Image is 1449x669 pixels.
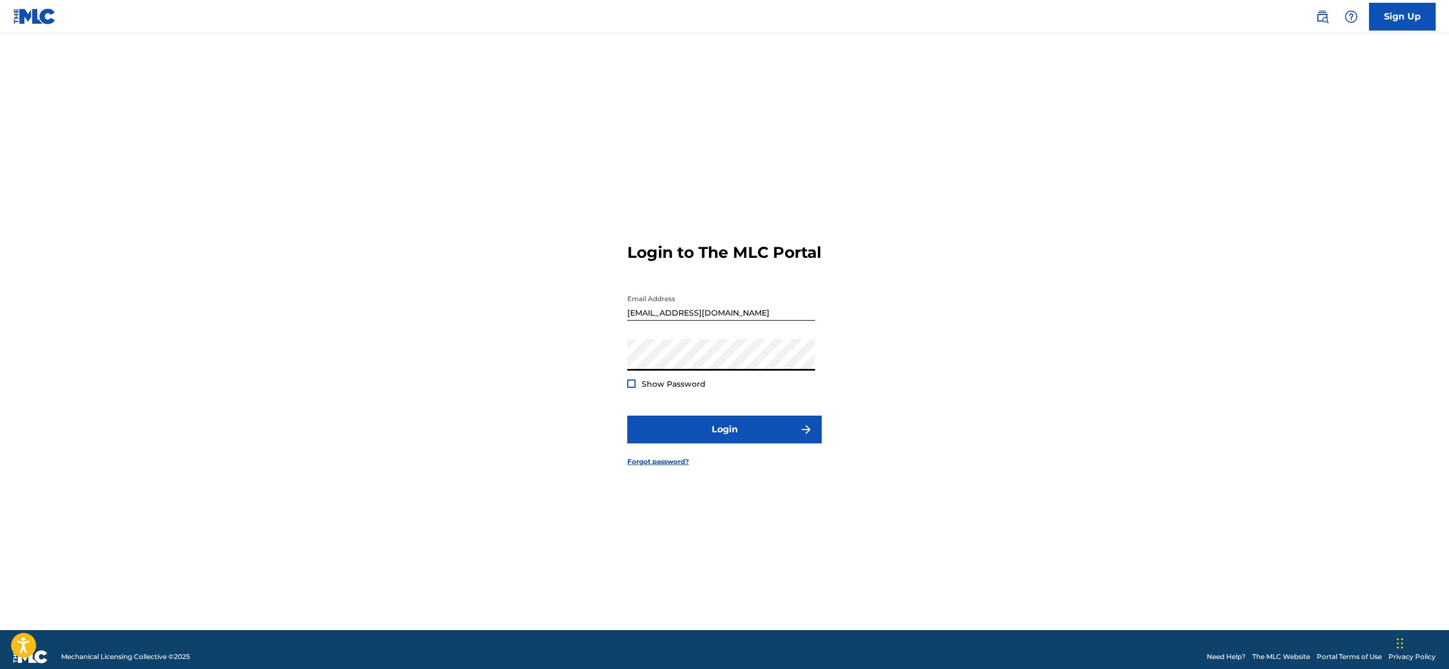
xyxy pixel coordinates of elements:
h3: Login to The MLC Portal [627,243,821,262]
button: Login [627,416,822,443]
span: Show Password [642,379,706,389]
img: logo [13,650,48,663]
img: f7272a7cc735f4ea7f67.svg [800,423,813,436]
div: Help [1340,6,1362,28]
div: Chat-Widget [1393,616,1449,669]
a: The MLC Website [1252,652,1310,662]
a: Sign Up [1369,3,1436,31]
a: Portal Terms of Use [1317,652,1382,662]
span: Mechanical Licensing Collective © 2025 [61,652,190,662]
img: MLC Logo [13,8,56,24]
img: search [1316,10,1329,23]
img: help [1345,10,1358,23]
a: Forgot password? [627,457,689,467]
div: Ziehen [1397,627,1403,660]
a: Privacy Policy [1388,652,1436,662]
iframe: Chat Widget [1393,616,1449,669]
a: Need Help? [1207,652,1246,662]
a: Public Search [1311,6,1333,28]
